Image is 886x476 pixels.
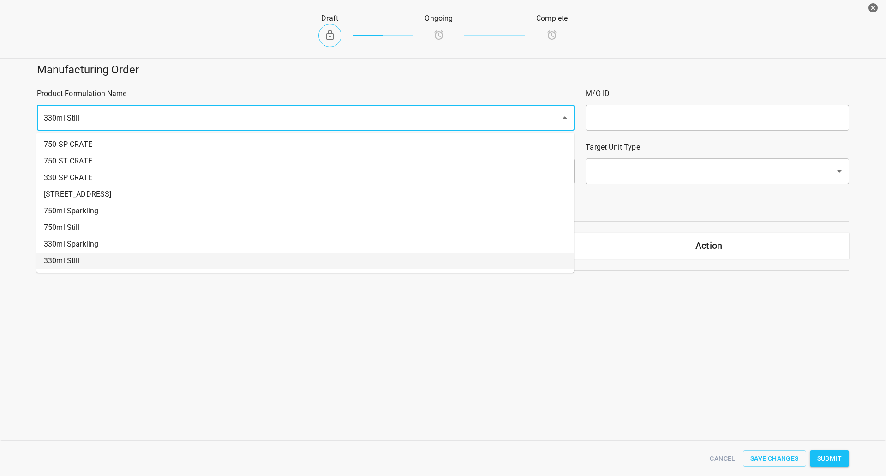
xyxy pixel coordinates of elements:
button: Save Changes [743,450,806,467]
button: Open [833,165,846,178]
p: Complete [536,13,568,24]
li: 330ml Sparkling [36,236,574,253]
button: Close [558,111,571,124]
li: 330 SP CRATE [36,169,574,186]
p: Target Unit Type [586,142,849,153]
p: Ongoing [425,13,453,24]
li: 750ml Sparkling [36,203,574,219]
li: 750ml Still [36,219,574,236]
p: Draft [318,13,341,24]
button: Submit [810,450,849,467]
li: [STREET_ADDRESS] [36,186,574,203]
span: Cancel [710,453,735,464]
li: 750 SP CRATE [36,136,574,153]
p: Product Formulation Name [37,88,575,99]
h6: Lot Code [531,238,684,253]
li: 750 ST CRATE [36,153,574,169]
li: 330ml Still [36,253,574,269]
p: M/O ID [586,88,849,99]
h5: Manufacturing Order [37,62,849,77]
button: Cancel [706,450,739,467]
h6: Action [695,238,849,253]
span: Save Changes [750,453,799,464]
span: Submit [817,453,842,464]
